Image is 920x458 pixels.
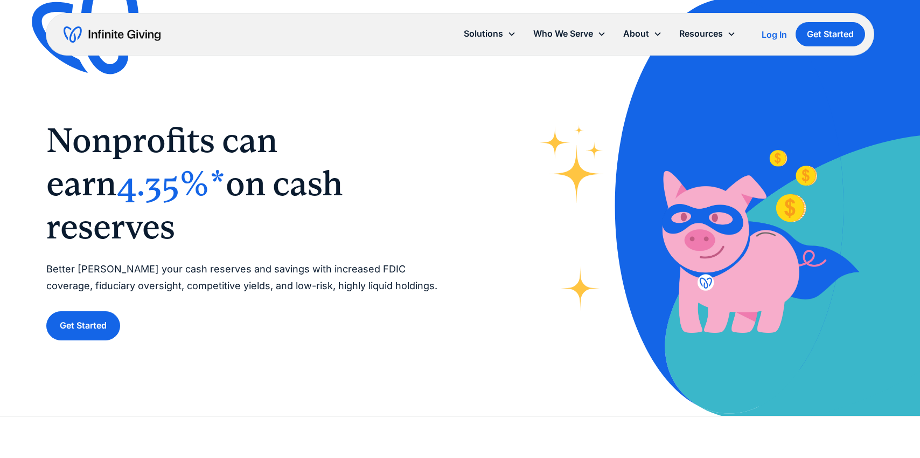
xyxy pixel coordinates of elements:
[615,22,671,45] div: About
[46,120,277,203] span: Nonprofits can earn
[64,26,161,43] a: home
[525,22,615,45] div: Who We Serve
[116,163,226,203] span: 4.35%*
[455,22,525,45] div: Solutions
[671,22,744,45] div: Resources
[796,22,865,46] a: Get Started
[762,30,787,39] div: Log In
[623,26,649,41] div: About
[46,261,438,294] p: Better [PERSON_NAME] your cash reserves and savings with increased FDIC coverage, fiduciary overs...
[533,26,593,41] div: Who We Serve
[762,28,787,41] a: Log In
[46,119,438,248] h1: ‍ ‍
[46,311,120,340] a: Get Started
[679,26,723,41] div: Resources
[464,26,503,41] div: Solutions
